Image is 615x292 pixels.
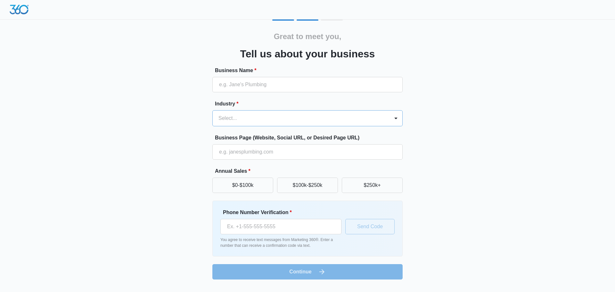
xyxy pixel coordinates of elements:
button: $250k+ [342,178,403,193]
label: Industry [215,100,405,108]
label: Business Name [215,67,405,74]
label: Phone Number Verification [223,209,344,216]
h3: Tell us about your business [240,46,375,62]
p: You agree to receive text messages from Marketing 360®. Enter a number that can receive a confirm... [220,237,341,248]
h2: Great to meet you, [274,31,341,42]
label: Business Page (Website, Social URL, or Desired Page URL) [215,134,405,142]
label: Annual Sales [215,167,405,175]
input: e.g. janesplumbing.com [212,144,403,160]
button: $0-$100k [212,178,273,193]
button: $100k-$250k [277,178,338,193]
input: e.g. Jane's Plumbing [212,77,403,92]
input: Ex. +1-555-555-5555 [220,219,341,234]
